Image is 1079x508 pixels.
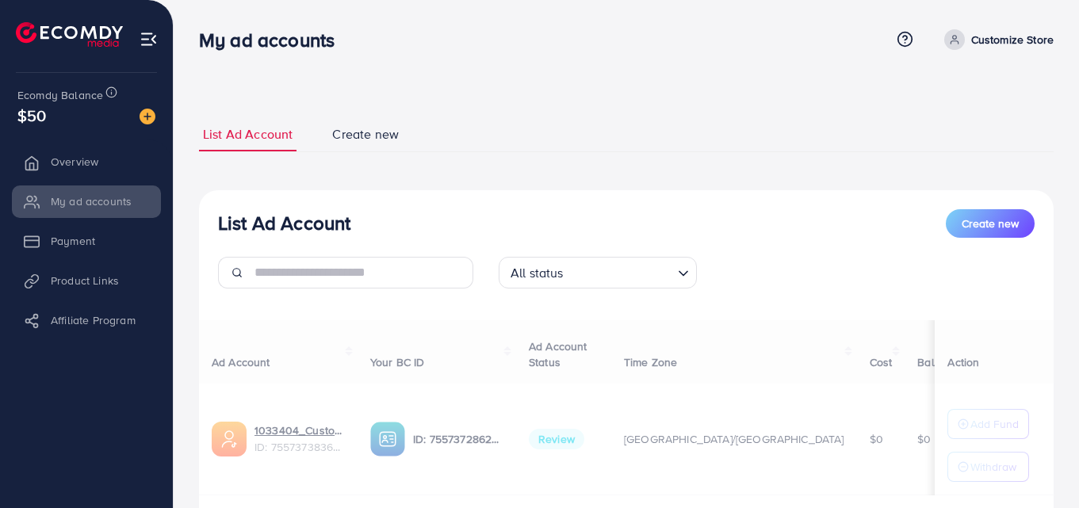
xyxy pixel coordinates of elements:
[17,87,103,103] span: Ecomdy Balance
[499,257,697,288] div: Search for option
[17,104,46,127] span: $50
[16,22,123,47] img: logo
[218,212,350,235] h3: List Ad Account
[199,29,347,52] h3: My ad accounts
[507,262,567,285] span: All status
[938,29,1054,50] a: Customize Store
[946,209,1035,238] button: Create new
[140,109,155,124] img: image
[203,125,293,143] span: List Ad Account
[962,216,1019,231] span: Create new
[140,30,158,48] img: menu
[971,30,1054,49] p: Customize Store
[332,125,399,143] span: Create new
[568,258,672,285] input: Search for option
